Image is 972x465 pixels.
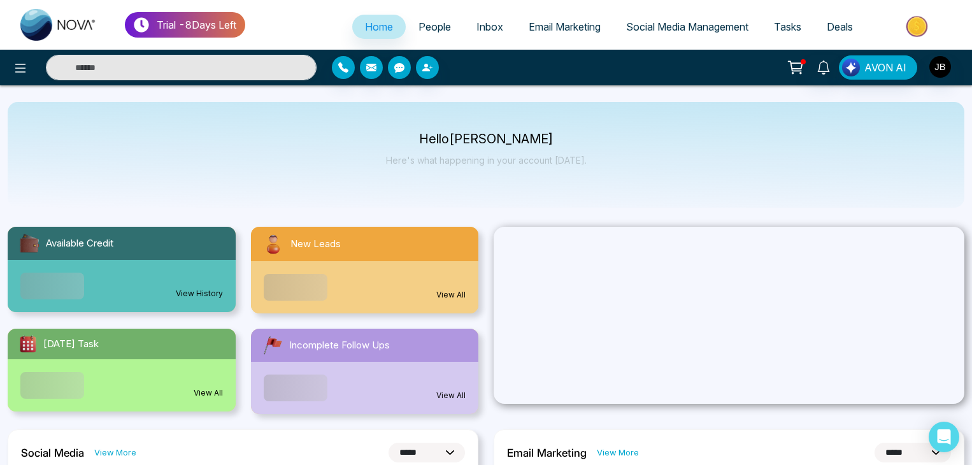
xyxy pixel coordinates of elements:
[406,15,464,39] a: People
[872,12,964,41] img: Market-place.gif
[418,20,451,33] span: People
[365,20,393,33] span: Home
[386,134,587,145] p: Hello [PERSON_NAME]
[21,447,84,459] h2: Social Media
[507,447,587,459] h2: Email Marketing
[386,155,587,166] p: Here's what happening in your account [DATE].
[597,447,639,459] a: View More
[529,20,601,33] span: Email Marketing
[436,289,466,301] a: View All
[157,17,236,32] p: Trial - 8 Days Left
[43,337,99,352] span: [DATE] Task
[929,56,951,78] img: User Avatar
[464,15,516,39] a: Inbox
[194,387,223,399] a: View All
[839,55,917,80] button: AVON AI
[94,447,136,459] a: View More
[46,236,113,251] span: Available Credit
[243,227,487,313] a: New LeadsView All
[516,15,613,39] a: Email Marketing
[289,338,390,353] span: Incomplete Follow Ups
[814,15,866,39] a: Deals
[842,59,860,76] img: Lead Flow
[864,60,906,75] span: AVON AI
[261,232,285,256] img: newLeads.svg
[476,20,503,33] span: Inbox
[352,15,406,39] a: Home
[18,334,38,354] img: todayTask.svg
[243,329,487,414] a: Incomplete Follow UpsView All
[613,15,761,39] a: Social Media Management
[761,15,814,39] a: Tasks
[774,20,801,33] span: Tasks
[929,422,959,452] div: Open Intercom Messenger
[20,9,97,41] img: Nova CRM Logo
[436,390,466,401] a: View All
[176,288,223,299] a: View History
[290,237,341,252] span: New Leads
[827,20,853,33] span: Deals
[18,232,41,255] img: availableCredit.svg
[626,20,748,33] span: Social Media Management
[261,334,284,357] img: followUps.svg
